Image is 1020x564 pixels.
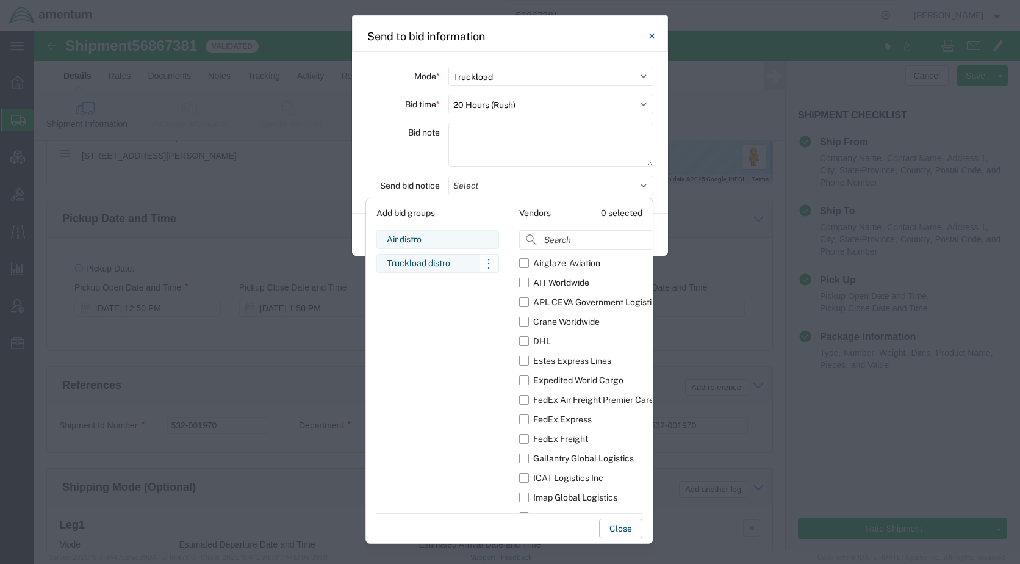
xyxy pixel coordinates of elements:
[408,123,440,142] label: Bid note
[414,67,440,86] label: Mode
[639,24,664,48] button: Close
[380,176,440,195] label: Send bid notice
[387,233,489,246] div: Air distro
[367,28,485,45] h4: Send to bid information
[405,95,440,114] label: Bid time
[519,230,682,250] input: Search
[519,207,551,220] div: Vendors
[376,203,499,223] div: Add bid groups
[601,207,642,220] div: 0 selected
[448,176,653,195] button: Select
